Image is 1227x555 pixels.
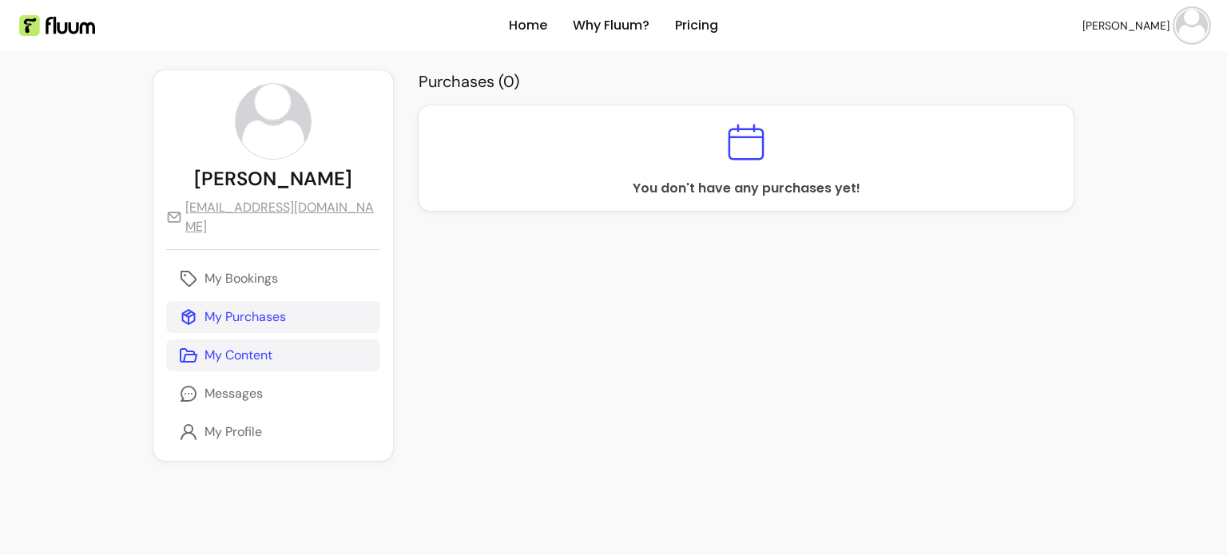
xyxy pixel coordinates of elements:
[419,70,1074,93] h2: Purchases ( 0 )
[166,378,380,410] a: Messages
[19,15,95,36] img: Fluum Logo
[509,16,547,35] a: Home
[166,339,380,371] a: My Content
[204,384,263,403] p: Messages
[204,269,278,288] p: My Bookings
[675,16,718,35] a: Pricing
[166,198,380,236] a: [EMAIL_ADDRESS][DOMAIN_NAME]
[573,16,649,35] a: Why Fluum?
[166,263,380,295] a: My Bookings
[166,416,380,448] a: My Profile
[1082,10,1208,42] button: avatar[PERSON_NAME]
[1176,10,1208,42] img: avatar
[1082,18,1169,34] span: [PERSON_NAME]
[204,346,272,365] p: My Content
[194,166,352,192] p: [PERSON_NAME]
[633,179,860,198] p: You don't have any purchases yet!
[236,84,311,159] img: avatar
[166,301,380,333] a: My Purchases
[204,422,262,442] p: My Profile
[204,307,286,327] p: My Purchases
